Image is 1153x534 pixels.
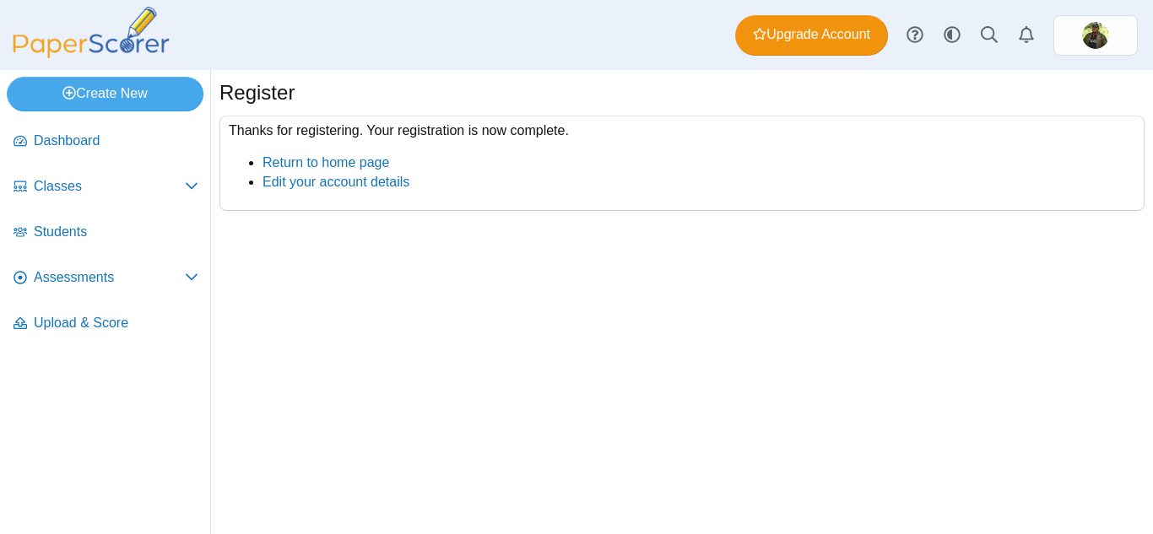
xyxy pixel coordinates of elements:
[753,25,870,44] span: Upgrade Account
[1008,17,1045,54] a: Alerts
[735,15,888,56] a: Upgrade Account
[219,78,295,107] h1: Register
[263,175,409,189] a: Edit your account details
[7,304,205,344] a: Upload & Score
[1053,15,1138,56] a: ps.ZuoaW8uaoSAEU6U4
[7,77,203,111] a: Create New
[7,213,205,253] a: Students
[7,258,205,299] a: Assessments
[34,132,198,150] span: Dashboard
[7,121,205,162] a: Dashboard
[1082,22,1109,49] img: ps.ZuoaW8uaoSAEU6U4
[34,268,185,287] span: Assessments
[34,223,198,241] span: Students
[1082,22,1109,49] span: Halim Andi Gazali
[34,314,198,332] span: Upload & Score
[7,167,205,208] a: Classes
[263,155,389,170] a: Return to home page
[7,46,176,61] a: PaperScorer
[219,116,1145,211] div: Thanks for registering. Your registration is now complete.
[7,7,176,58] img: PaperScorer
[34,177,185,196] span: Classes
